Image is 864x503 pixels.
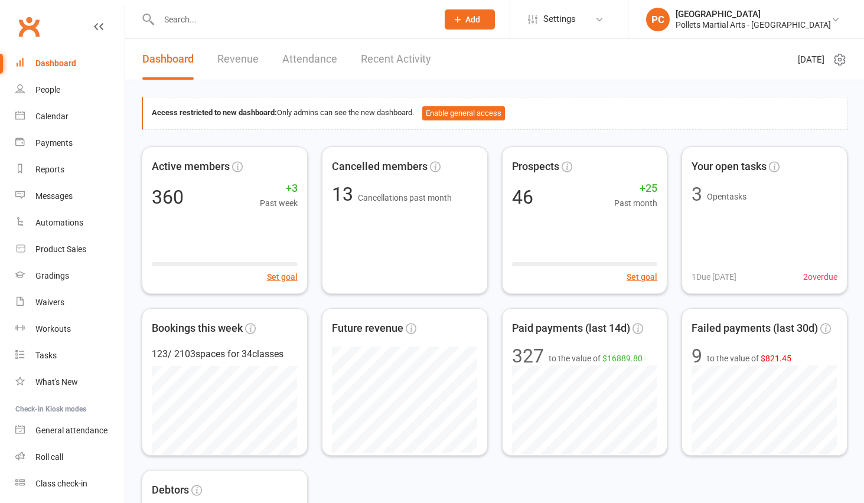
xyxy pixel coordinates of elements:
[627,270,657,283] button: Set goal
[15,417,125,444] a: General attendance kiosk mode
[152,320,243,337] span: Bookings this week
[15,156,125,183] a: Reports
[15,183,125,210] a: Messages
[422,106,505,120] button: Enable general access
[803,270,837,283] span: 2 overdue
[676,9,831,19] div: [GEOGRAPHIC_DATA]
[35,58,76,68] div: Dashboard
[707,192,746,201] span: Open tasks
[35,138,73,148] div: Payments
[267,270,298,283] button: Set goal
[15,50,125,77] a: Dashboard
[155,11,429,28] input: Search...
[35,218,83,227] div: Automations
[152,106,838,120] div: Only admins can see the new dashboard.
[798,53,824,67] span: [DATE]
[465,15,480,24] span: Add
[692,158,767,175] span: Your open tasks
[15,103,125,130] a: Calendar
[692,320,818,337] span: Failed payments (last 30d)
[707,352,791,365] span: to the value of
[646,8,670,31] div: PC
[761,354,791,363] span: $821.45
[614,197,657,210] span: Past month
[35,165,64,174] div: Reports
[260,180,298,197] span: +3
[282,39,337,80] a: Attendance
[14,12,44,41] a: Clubworx
[15,263,125,289] a: Gradings
[15,316,125,342] a: Workouts
[692,185,702,204] div: 3
[35,298,64,307] div: Waivers
[332,183,358,205] span: 13
[15,210,125,236] a: Automations
[15,289,125,316] a: Waivers
[15,236,125,263] a: Product Sales
[142,39,194,80] a: Dashboard
[152,108,277,117] strong: Access restricted to new dashboard:
[549,352,643,365] span: to the value of
[35,479,87,488] div: Class check-in
[361,39,431,80] a: Recent Activity
[35,324,71,334] div: Workouts
[35,112,69,121] div: Calendar
[15,342,125,369] a: Tasks
[692,270,736,283] span: 1 Due [DATE]
[332,320,403,337] span: Future revenue
[602,354,643,363] span: $16889.80
[35,271,69,280] div: Gradings
[15,77,125,103] a: People
[35,351,57,360] div: Tasks
[35,377,78,387] div: What's New
[35,426,107,435] div: General attendance
[15,444,125,471] a: Roll call
[676,19,831,30] div: Pollets Martial Arts - [GEOGRAPHIC_DATA]
[217,39,259,80] a: Revenue
[152,482,189,499] span: Debtors
[692,347,702,365] div: 9
[332,158,428,175] span: Cancelled members
[35,244,86,254] div: Product Sales
[614,180,657,197] span: +25
[358,193,452,202] span: Cancellations past month
[512,188,533,207] div: 46
[35,191,73,201] div: Messages
[445,9,495,30] button: Add
[260,197,298,210] span: Past week
[15,471,125,497] a: Class kiosk mode
[512,320,630,337] span: Paid payments (last 14d)
[512,347,544,365] div: 327
[15,369,125,396] a: What's New
[152,158,230,175] span: Active members
[512,158,559,175] span: Prospects
[35,452,63,462] div: Roll call
[543,6,576,32] span: Settings
[152,188,184,207] div: 360
[152,347,298,362] div: 123 / 2103 spaces for 34 classes
[15,130,125,156] a: Payments
[35,85,60,94] div: People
